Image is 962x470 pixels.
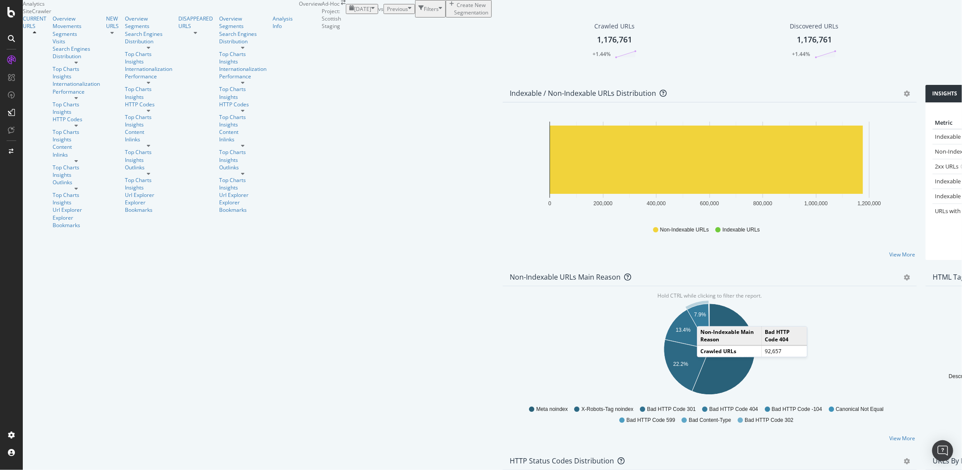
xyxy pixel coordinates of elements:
[125,148,172,156] a: Top Charts
[219,128,266,136] div: Content
[219,176,266,184] a: Top Charts
[219,15,266,22] div: Overview
[125,58,172,65] a: Insights
[125,176,172,184] a: Top Charts
[582,406,634,413] span: X-Robots-Tag noindex
[53,143,100,151] a: Content
[23,7,299,15] div: SiteCrawler
[219,184,266,191] div: Insights
[219,148,266,156] a: Top Charts
[53,206,100,214] a: Url Explorer
[53,53,100,60] div: Distribution
[387,5,408,13] span: Previous
[734,352,749,358] text: 56.2%
[548,200,551,207] text: 0
[53,30,77,38] a: Segments
[378,5,383,13] span: vs
[53,80,100,88] a: Internationalization
[219,164,266,171] div: Outlinks
[219,113,266,121] a: Top Charts
[219,156,266,164] div: Insights
[797,34,832,46] div: 1,176,761
[932,89,957,98] h4: Insights
[53,214,100,229] a: Explorer Bookmarks
[53,199,100,206] a: Insights
[53,101,100,108] a: Top Charts
[904,274,910,281] div: gear
[647,406,696,413] span: Bad HTTP Code 301
[858,200,881,207] text: 1,200,000
[125,113,172,121] a: Top Charts
[383,4,415,14] button: Previous
[125,121,172,128] a: Insights
[273,15,293,30] a: Analysis Info
[219,38,266,45] div: Distribution
[125,128,172,136] div: Content
[53,88,100,95] a: Performance
[594,22,635,31] div: Crawled URLs
[53,191,100,199] div: Top Charts
[219,58,266,65] a: Insights
[932,440,953,461] div: Open Intercom Messenger
[697,326,762,345] td: Non-Indexable Main Reason
[53,116,100,123] a: HTTP Codes
[53,151,100,158] a: Inlinks
[676,327,691,333] text: 13.4%
[510,273,621,281] div: Non-Indexable URLs Main Reason
[125,156,172,164] a: Insights
[53,65,100,73] a: Top Charts
[125,38,172,45] div: Distribution
[219,73,266,80] a: Performance
[346,4,378,14] button: [DATE]
[219,199,266,214] div: Explorer Bookmarks
[53,164,100,171] div: Top Charts
[53,22,100,30] div: Movements
[904,458,910,464] div: gear
[219,101,266,108] div: HTTP Codes
[792,50,810,58] div: +1.44%
[53,179,100,186] a: Outlinks
[745,417,793,424] span: Bad HTTP Code 302
[354,5,371,13] span: 2025 Sep. 16th
[178,15,213,30] a: DISAPPEARED URLS
[673,361,688,367] text: 22.2%
[510,116,909,218] div: A chart.
[53,15,100,22] div: Overview
[219,121,266,128] a: Insights
[125,164,172,171] div: Outlinks
[219,50,266,58] a: Top Charts
[125,199,172,214] a: Explorer Bookmarks
[510,456,614,465] div: HTTP Status Codes Distribution
[53,73,100,80] div: Insights
[935,162,958,170] a: 2xx URLs
[125,136,172,143] div: Inlinks
[125,50,172,58] a: Top Charts
[53,38,65,45] div: Visits
[219,85,266,93] a: Top Charts
[753,200,773,207] text: 800,000
[700,200,719,207] text: 600,000
[125,65,172,73] a: Internationalization
[125,30,163,38] a: Search Engines
[53,108,100,116] a: Insights
[219,191,266,199] a: Url Explorer
[125,15,172,22] div: Overview
[23,15,46,30] a: CURRENT URLS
